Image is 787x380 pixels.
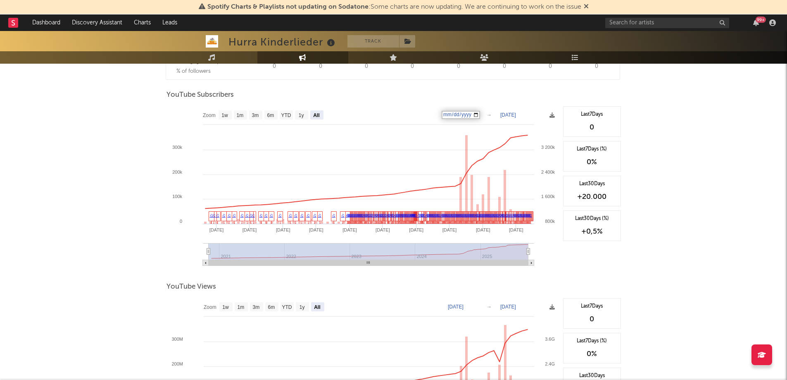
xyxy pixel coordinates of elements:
[374,213,378,217] a: ♫
[402,213,405,217] a: ♫
[367,213,370,217] a: ♫
[484,213,487,217] a: ♫
[369,213,372,217] a: ♫
[350,213,353,217] a: ♫
[504,213,507,217] a: ♫
[430,213,433,217] a: ♫
[495,213,499,217] a: ♫
[259,213,263,217] a: ♫
[573,54,619,79] div: 0
[364,213,368,217] a: ♫
[404,213,407,217] a: ♫
[451,213,454,217] a: ♫
[437,213,440,217] a: ♫
[347,213,350,217] a: ♫
[435,213,438,217] a: ♫
[352,213,355,217] a: ♫
[408,213,411,217] a: ♫
[459,213,463,217] a: ♫
[433,213,436,217] a: ♫
[436,213,440,217] a: ♫
[350,213,354,217] a: ♫
[411,213,414,217] a: ♫
[409,213,413,217] a: ♫
[457,213,461,217] a: ♫
[463,213,466,217] a: ♫
[394,213,397,217] a: ♫
[443,213,446,217] a: ♫
[449,213,452,217] a: ♫
[307,213,310,217] a: ♫
[407,213,410,217] a: ♫
[382,213,385,217] a: ♫
[392,213,395,217] a: ♫
[483,213,486,217] a: ♫
[487,213,491,217] a: ♫
[442,213,445,217] a: ♫
[228,35,337,49] div: Hurra Kinderlieder
[346,213,349,217] a: ♫
[461,213,465,217] a: ♫
[357,213,360,217] a: ♫
[349,213,352,217] a: ♫
[438,213,441,217] a: ♫
[483,213,486,217] a: ♫
[440,213,444,217] a: ♫
[496,213,499,217] a: ♫
[249,213,252,217] a: ♫
[377,213,380,217] a: ♫
[384,213,388,217] a: ♫
[352,213,355,217] a: ♫
[294,213,297,217] a: ♫
[347,213,351,217] a: ♫
[475,213,478,217] a: ♫
[521,213,525,217] a: ♫
[461,213,464,217] a: ♫
[26,14,66,31] a: Dashboard
[420,213,423,217] a: ♫
[373,213,376,217] a: ♫
[404,213,408,217] a: ♫
[422,213,425,217] a: ♫
[399,213,402,217] a: ♫
[447,213,450,217] a: ♫
[468,213,471,217] a: ♫
[756,17,766,23] div: 99 +
[498,213,502,217] a: ♫
[391,213,394,217] a: ♫
[360,213,363,217] a: ♫
[455,213,458,217] a: ♫
[395,213,398,217] a: ♫
[343,54,389,79] div: 0
[504,213,508,217] a: ♫
[300,213,304,217] a: ♫
[485,213,488,217] a: ♫
[509,213,513,217] a: ♫
[527,213,530,217] a: ♫
[381,213,384,217] a: ♫
[359,213,362,217] a: ♫
[505,213,509,217] a: ♫
[429,213,432,217] a: ♫
[518,213,521,217] a: ♫
[403,213,407,217] a: ♫
[478,213,481,217] a: ♫
[212,213,216,217] a: ♫
[501,213,504,217] a: ♫
[492,213,496,217] a: ♫
[528,54,573,79] div: 0
[481,213,485,217] a: ♫
[459,213,462,217] a: ♫
[434,213,437,217] a: ♫
[406,213,409,217] a: ♫
[584,4,589,10] span: Dismiss
[497,213,500,217] a: ♫
[605,18,729,28] input: Search for artists
[222,213,226,217] a: ♫
[485,213,489,217] a: ♫
[354,213,357,217] a: ♫
[341,213,345,217] a: ♫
